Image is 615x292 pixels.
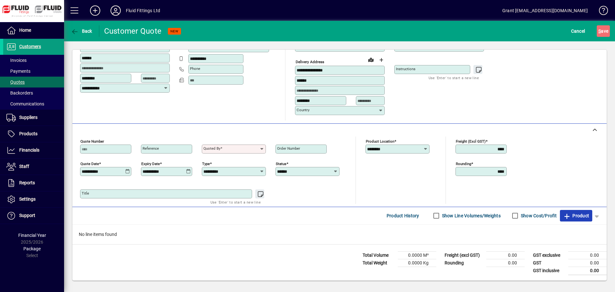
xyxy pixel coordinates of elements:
span: Backorders [6,90,33,96]
mat-label: Quote date [80,161,99,166]
mat-label: Title [82,191,89,196]
button: Save [597,25,610,37]
mat-label: Reference [143,146,159,151]
td: GST exclusive [530,251,568,259]
span: Financials [19,147,39,153]
div: No line items found [72,225,607,244]
td: 0.00 [486,251,525,259]
span: Cancel [571,26,585,36]
td: 0.0000 M³ [398,251,436,259]
button: Back [69,25,94,37]
a: Suppliers [3,110,64,126]
span: Payments [6,69,30,74]
label: Show Cost/Profit [520,213,557,219]
span: Quotes [6,79,25,85]
mat-label: Country [297,108,309,112]
button: Profile [105,5,126,16]
span: Reports [19,180,35,185]
a: Knowledge Base [594,1,607,22]
span: Customers [19,44,41,49]
td: 0.00 [568,259,607,267]
app-page-header-button: Back [64,25,99,37]
a: Payments [3,66,64,77]
mat-label: Product location [366,139,394,143]
button: Product History [384,210,422,221]
mat-label: Rounding [456,161,471,166]
button: Product [560,210,592,221]
span: Financial Year [18,233,46,238]
span: Settings [19,196,36,202]
mat-label: Type [202,161,210,166]
span: Product [563,211,589,221]
mat-hint: Use 'Enter' to start a new line [429,74,479,81]
span: Suppliers [19,115,37,120]
span: Back [71,29,92,34]
td: Total Volume [359,251,398,259]
mat-hint: Use 'Enter' to start a new line [210,198,261,206]
mat-label: Freight (excl GST) [456,139,486,143]
td: 0.00 [568,251,607,259]
mat-label: Expiry date [141,161,160,166]
a: Quotes [3,77,64,88]
div: Customer Quote [104,26,162,36]
a: Backorders [3,88,64,98]
td: 0.00 [486,259,525,267]
a: Communications [3,98,64,109]
a: Reports [3,175,64,191]
span: Product History [387,211,419,221]
td: Rounding [441,259,486,267]
td: GST [530,259,568,267]
mat-label: Quote number [80,139,104,143]
mat-label: Quoted by [203,146,220,151]
label: Show Line Volumes/Weights [441,213,501,219]
a: Products [3,126,64,142]
a: Support [3,208,64,224]
mat-label: Instructions [396,67,415,71]
td: Total Weight [359,259,398,267]
td: 0.00 [568,267,607,275]
a: Settings [3,191,64,207]
a: View on map [366,54,376,65]
button: Add [85,5,105,16]
span: Communications [6,101,44,106]
a: Invoices [3,55,64,66]
a: Staff [3,159,64,175]
span: NEW [170,29,178,33]
button: Cancel [570,25,587,37]
mat-label: Phone [190,66,200,71]
span: Support [19,213,35,218]
td: Freight (excl GST) [441,251,486,259]
span: Invoices [6,58,27,63]
div: Grant [EMAIL_ADDRESS][DOMAIN_NAME] [502,5,588,16]
span: Home [19,28,31,33]
button: Choose address [376,55,386,65]
span: S [598,29,601,34]
mat-label: Order number [277,146,300,151]
a: Home [3,22,64,38]
a: Financials [3,142,64,158]
td: GST inclusive [530,267,568,275]
span: Staff [19,164,29,169]
span: Products [19,131,37,136]
mat-label: Status [276,161,286,166]
span: ave [598,26,608,36]
td: 0.0000 Kg [398,259,436,267]
span: Package [23,246,41,251]
div: Fluid Fittings Ltd [126,5,160,16]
